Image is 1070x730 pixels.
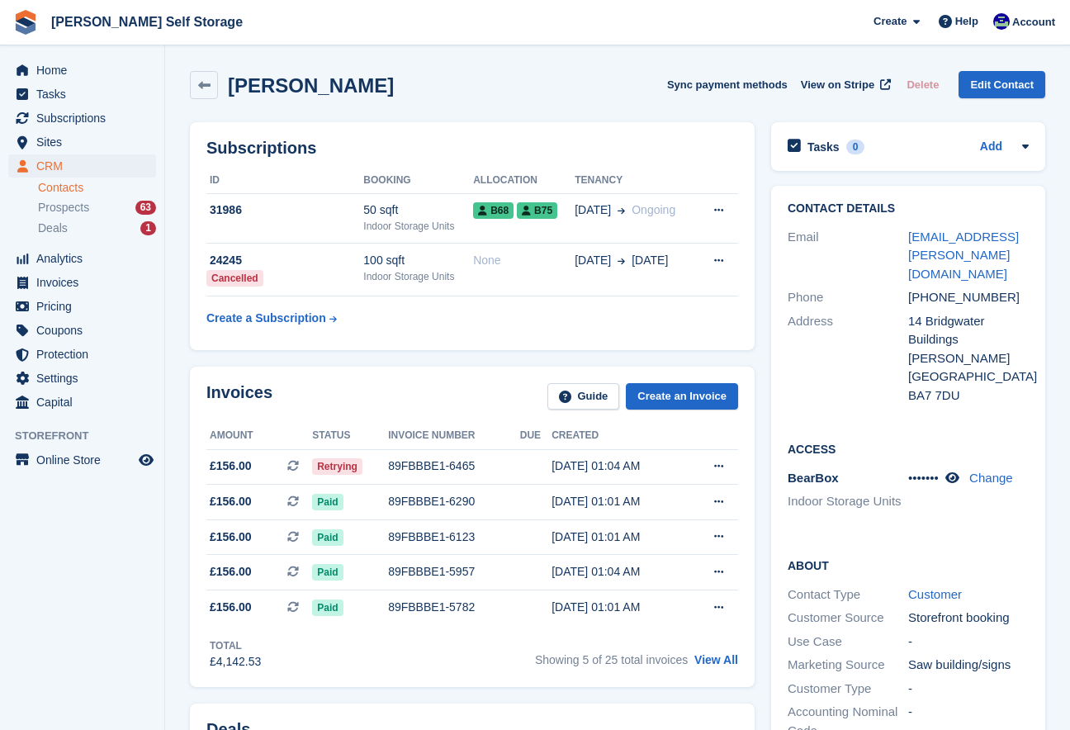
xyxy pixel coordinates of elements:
span: Retrying [312,458,362,475]
a: menu [8,130,156,154]
div: Indoor Storage Units [363,219,473,234]
a: menu [8,271,156,294]
a: Preview store [136,450,156,470]
div: 89FBBBE1-6465 [388,457,520,475]
div: Customer Source [788,609,908,628]
span: Showing 5 of 25 total invoices [535,653,688,666]
span: £156.00 [210,457,252,475]
h2: About [788,557,1029,573]
span: Protection [36,343,135,366]
div: 31986 [206,201,363,219]
a: Contacts [38,180,156,196]
div: £4,142.53 [210,653,261,671]
h2: Access [788,440,1029,457]
div: 14 Bridgwater Buildings [908,312,1029,349]
th: Booking [363,168,473,194]
a: menu [8,295,156,318]
a: Change [969,471,1013,485]
div: 89FBBBE1-6123 [388,529,520,546]
div: Contact Type [788,585,908,604]
th: ID [206,168,363,194]
span: Prospects [38,200,89,216]
span: B75 [517,202,557,219]
a: menu [8,367,156,390]
a: View on Stripe [794,71,894,98]
img: Justin Farthing [993,13,1010,30]
div: 24245 [206,252,363,269]
h2: Invoices [206,383,272,410]
a: menu [8,319,156,342]
div: [PERSON_NAME] [908,349,1029,368]
span: Settings [36,367,135,390]
a: menu [8,391,156,414]
span: [DATE] [632,252,668,269]
a: [EMAIL_ADDRESS][PERSON_NAME][DOMAIN_NAME] [908,230,1019,281]
a: menu [8,107,156,130]
div: 63 [135,201,156,215]
span: Paid [312,564,343,581]
span: View on Stripe [801,77,874,93]
span: Subscriptions [36,107,135,130]
span: £156.00 [210,599,252,616]
div: Phone [788,288,908,307]
h2: Contact Details [788,202,1029,216]
div: - [908,680,1029,699]
div: [DATE] 01:04 AM [552,563,685,581]
a: Create an Invoice [626,383,738,410]
a: menu [8,247,156,270]
span: Sites [36,130,135,154]
span: Invoices [36,271,135,294]
th: Invoice number [388,423,520,449]
span: Capital [36,391,135,414]
div: 100 sqft [363,252,473,269]
div: 1 [140,221,156,235]
span: Ongoing [632,203,675,216]
div: 50 sqft [363,201,473,219]
div: Cancelled [206,270,263,287]
div: Saw building/signs [908,656,1029,675]
button: Sync payment methods [667,71,788,98]
div: [DATE] 01:01 AM [552,493,685,510]
h2: [PERSON_NAME] [228,74,394,97]
th: Due [520,423,552,449]
th: Status [312,423,388,449]
h2: Tasks [807,140,840,154]
div: Use Case [788,633,908,652]
span: Paid [312,529,343,546]
a: View All [694,653,738,666]
div: Storefront booking [908,609,1029,628]
a: [PERSON_NAME] Self Storage [45,8,249,36]
span: Paid [312,494,343,510]
div: 0 [846,140,865,154]
span: Storefront [15,428,164,444]
th: Amount [206,423,312,449]
span: £156.00 [210,563,252,581]
h2: Subscriptions [206,139,738,158]
div: Customer Type [788,680,908,699]
span: Create [874,13,907,30]
span: Account [1012,14,1055,31]
span: Paid [312,600,343,616]
div: [GEOGRAPHIC_DATA] [908,367,1029,386]
li: Indoor Storage Units [788,492,908,511]
a: menu [8,83,156,106]
a: Add [980,138,1002,157]
span: Tasks [36,83,135,106]
span: BearBox [788,471,839,485]
div: None [473,252,575,269]
button: Delete [900,71,945,98]
div: [DATE] 01:01 AM [552,529,685,546]
a: Customer [908,587,962,601]
a: Prospects 63 [38,199,156,216]
div: Email [788,228,908,284]
th: Created [552,423,685,449]
a: Deals 1 [38,220,156,237]
div: [DATE] 01:01 AM [552,599,685,616]
span: Online Store [36,448,135,472]
a: menu [8,448,156,472]
div: - [908,633,1029,652]
div: 89FBBBE1-5957 [388,563,520,581]
span: £156.00 [210,493,252,510]
th: Allocation [473,168,575,194]
div: Address [788,312,908,405]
